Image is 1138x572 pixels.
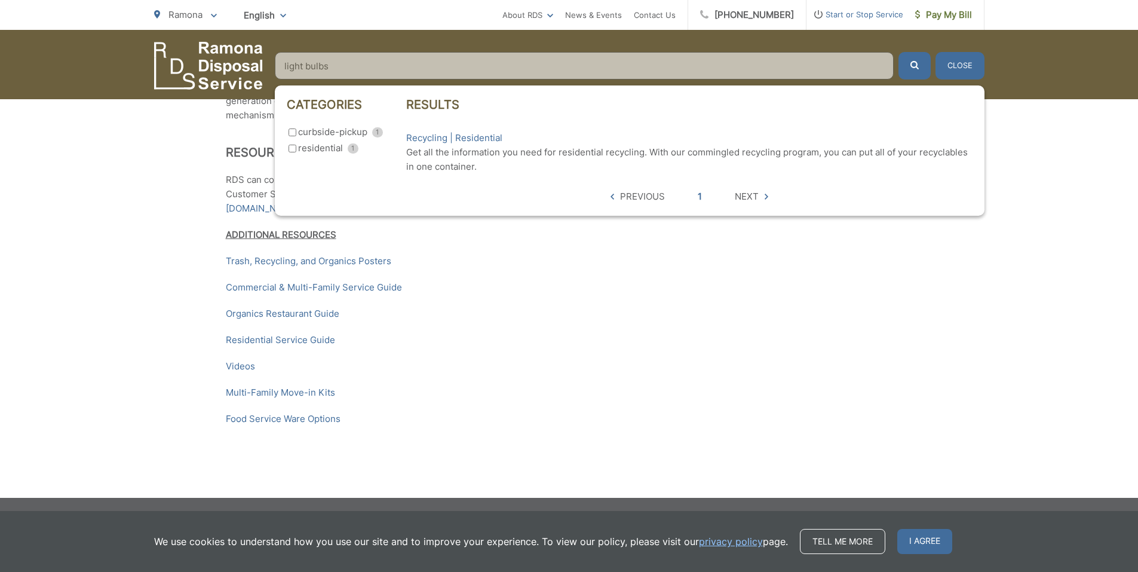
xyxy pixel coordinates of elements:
a: Contact Us [634,8,676,22]
p: SB 1383 gives jurisdictions the option to offer waivers to generators of organic waste. A jurisdi... [226,79,913,123]
p: We use cookies to understand how you use our site and to improve your experience. To view our pol... [154,534,788,549]
span: 1 [372,127,383,137]
a: Food Service Ware Options [226,412,341,426]
span: I agree [897,529,952,554]
input: residential 1 [289,145,296,152]
a: Trash, Recycling, and Organics Posters [226,254,391,268]
span: curbside-pickup [298,125,367,139]
span: English [235,5,295,26]
button: Close [935,52,984,79]
span: Previous [620,189,665,204]
a: Videos [226,359,255,374]
h2: Resources [226,145,913,160]
a: Multi-Family Move-in Kits [226,386,335,400]
a: EDCD logo. Return to the homepage. [154,42,263,90]
span: Pay My Bill [915,8,972,22]
h3: Results [406,97,973,112]
input: Search [275,52,894,79]
a: News & Events [565,8,622,22]
input: curbside-pickup 1 [289,129,296,136]
a: Residential Service Guide [226,333,335,347]
a: Commercial & Multi-Family Service Guide [226,280,402,295]
span: Next [735,189,759,204]
p: RDS can conduct free on-site visits to help businesses and multi-family properties comply with th... [226,173,913,216]
span: 1 [348,143,358,154]
a: privacy policy [699,534,763,549]
u: ADDITIONAL RESOURCES [226,229,336,240]
a: Tell me more [800,529,885,554]
button: Submit the search query. [898,52,931,79]
a: 1 [698,189,702,204]
h3: Categories [287,97,406,112]
a: [DOMAIN_NAME][URL] [226,201,321,216]
a: Recycling | Residential [406,131,502,145]
span: Ramona [168,9,203,20]
p: Get all the information you need for residential recycling. With our commingled recycling program... [406,145,973,174]
span: residential [298,141,343,155]
a: Organics Restaurant Guide [226,307,339,321]
a: About RDS [502,8,553,22]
